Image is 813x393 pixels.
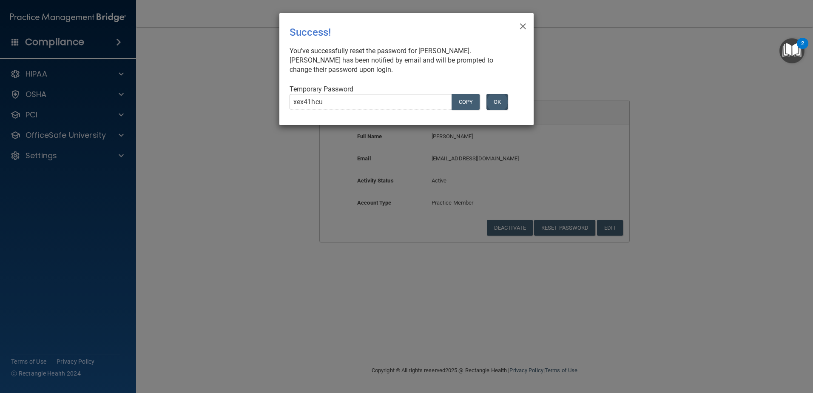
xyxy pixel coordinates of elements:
[666,333,803,367] iframe: Drift Widget Chat Controller
[290,46,517,74] div: You've successfully reset the password for [PERSON_NAME]. [PERSON_NAME] has been notified by emai...
[519,17,527,34] span: ×
[801,43,804,54] div: 2
[452,94,480,110] button: COPY
[486,94,508,110] button: OK
[290,85,353,93] span: Temporary Password
[290,20,489,45] div: Success!
[779,38,804,63] button: Open Resource Center, 2 new notifications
